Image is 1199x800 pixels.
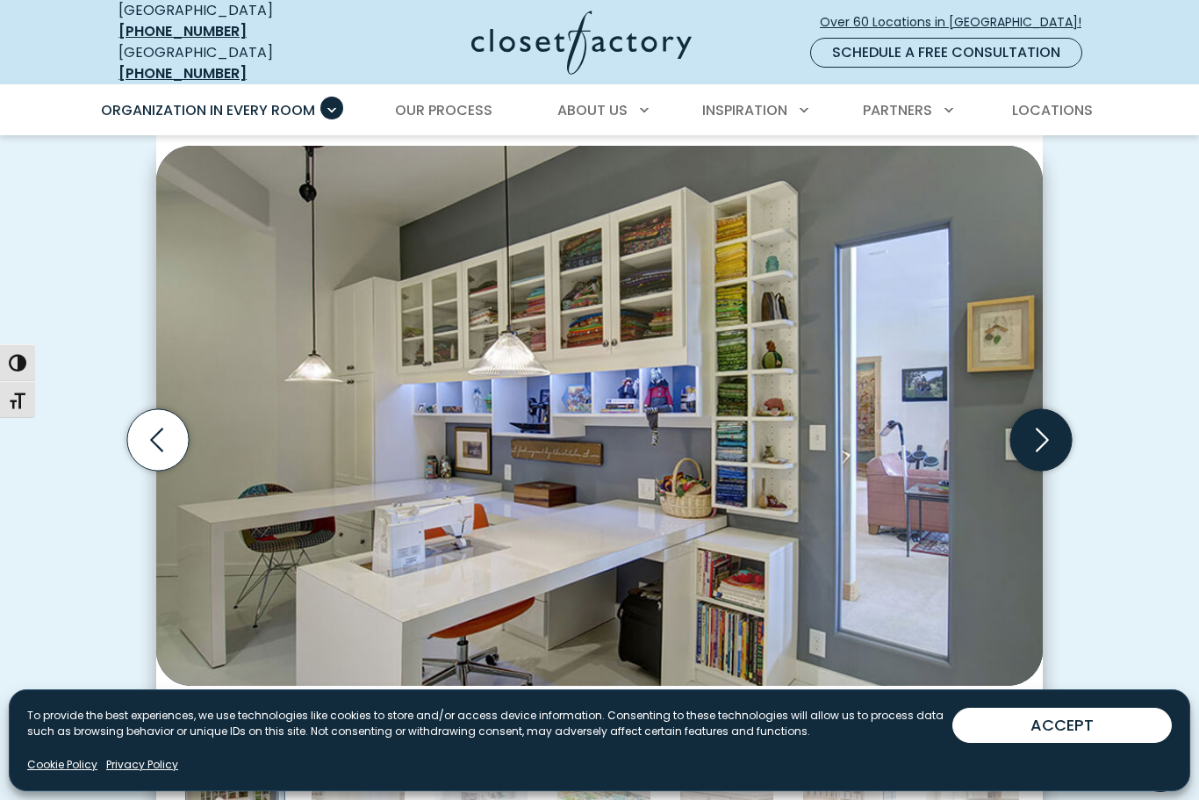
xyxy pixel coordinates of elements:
div: [GEOGRAPHIC_DATA] [118,42,334,84]
img: Craft room organization with Glass-front upper cabinets with Shaker frames in White Chocolate mel... [156,146,1043,686]
a: [PHONE_NUMBER] [118,63,247,83]
button: Next slide [1003,402,1079,478]
span: Locations [1012,100,1093,120]
span: Organization in Every Room [101,100,315,120]
button: Previous slide [120,402,196,478]
img: Closet Factory Logo [471,11,692,75]
a: [PHONE_NUMBER] [118,21,247,41]
span: About Us [557,100,628,120]
p: To provide the best experiences, we use technologies like cookies to store and/or access device i... [27,708,952,739]
a: Cookie Policy [27,757,97,773]
span: Our Process [395,100,492,120]
span: Partners [863,100,932,120]
a: Over 60 Locations in [GEOGRAPHIC_DATA]! [819,7,1096,38]
figcaption: Glass-front upper cabinets with shaker frames in white melamine. Includes vertical fabric cubbies... [156,686,1043,735]
nav: Primary Menu [89,86,1110,135]
button: ACCEPT [952,708,1172,743]
a: Privacy Policy [106,757,178,773]
span: Over 60 Locations in [GEOGRAPHIC_DATA]! [820,13,1095,32]
span: Inspiration [702,100,787,120]
a: Schedule a Free Consultation [810,38,1082,68]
